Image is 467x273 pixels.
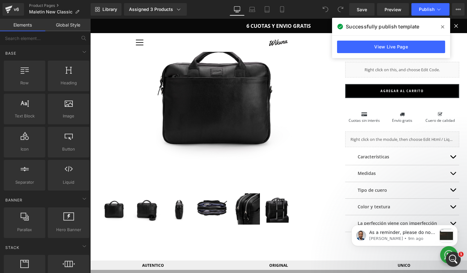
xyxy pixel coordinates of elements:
button: Redo [334,3,347,16]
p: Medidas [267,151,356,158]
a: Global Style [45,19,91,31]
h6: Cuero de calidad [331,99,369,105]
a: v6 [2,3,24,16]
img: Maletín New Classic - Cuero Negro [41,175,72,206]
p: La perfección viene con imperfección [267,201,356,208]
span: Stack [5,245,20,251]
span: Separator [6,179,43,186]
a: Desktop [230,3,245,16]
span: Icon [6,146,43,152]
h6: Envío gratis [293,99,331,105]
span: Successfully publish template [346,23,419,30]
span: 1 [459,252,464,257]
span: Save [357,6,367,13]
button: Publish [411,3,450,16]
a: Preview [377,3,409,16]
span: Hero Banner [50,226,87,233]
h6: UNICO [251,244,377,250]
img: Maletín New Classic - Cuero Negro [8,175,39,206]
span: Button [50,146,87,152]
div: v6 [12,5,20,13]
span: Text Block [6,113,43,119]
p: Características [267,135,356,141]
img: Maletín New Classic - Cuero Negro [171,175,202,206]
button: More [452,3,465,16]
span: Base [5,50,17,56]
span: Maletin New Classic [29,9,72,14]
button: AGREGAR AL CARRITO [255,65,369,79]
span: Image [50,113,87,119]
span: Heading [50,80,87,86]
p: Tipo de cuero [267,168,356,175]
span: Row [6,80,43,86]
span: Publish [419,7,435,12]
button: Undo [319,3,332,16]
iframe: Intercom notifications message [342,212,467,256]
div: Assigned 3 Products [129,6,182,12]
a: Product Pages [29,3,91,8]
h6: Cuotas sin interés [255,99,293,105]
span: Liquid [50,179,87,186]
a: Mobile [275,3,290,16]
span: Banner [5,197,23,203]
span: Parallax [6,226,43,233]
a: Laptop [245,3,260,16]
span: $450,000.00 [292,28,332,40]
h6: ORIGINAL [126,244,251,250]
img: Maletín New Classic - Cuero Negro [74,175,105,206]
span: Preview [385,6,401,13]
iframe: Intercom live chat [446,252,461,267]
a: View Live Page [337,41,445,53]
a: New Library [91,3,122,16]
a: Tablet [260,3,275,16]
img: Maletín New Classic - Cuero Negro [139,175,170,206]
img: Maletín New Classic - Cuero Negro [106,175,137,206]
img: WIKUNA® Originals - Argentina [178,20,198,28]
span: Library [102,7,117,12]
p: Color y textura [267,185,356,191]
